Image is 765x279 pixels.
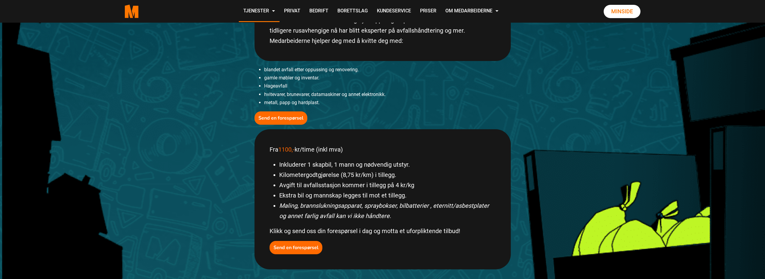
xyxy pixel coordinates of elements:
[372,1,416,22] a: Kundeservice
[239,1,280,22] a: Tjenester
[279,190,496,200] li: Ekstra bil og mannskap legges til mot et tillegg.
[279,170,496,180] li: Kilometergodtgjørelse (8,75 kr/km) i tillegg.
[270,241,322,254] button: Send en forespørsel
[280,1,305,22] a: Privat
[305,1,333,22] a: Bedrift
[264,74,511,82] li: gamle møbler og inventar.
[441,1,503,22] a: Om Medarbeiderne
[279,202,489,220] em: Maling, brannslukningsapparat, spraybokser, bilbatterier , eternitt/asbestplater og annet farlig ...
[264,90,511,98] li: hvitevarer, brunevarer, datamaskiner og annet elektronikk.
[254,111,307,125] button: Send en forespørsel
[278,146,295,153] span: 1100,-
[604,5,640,18] a: Minside
[270,226,496,236] p: Klikk og send oss din forespørsel i dag og motta et uforpliktende tilbud!
[279,159,496,170] li: Inkluderer 1 skapbil, 1 mann og nødvendig utstyr.
[264,82,511,90] li: Hageavfall
[270,144,496,155] p: Fra kr/time (inkl mva)
[416,1,441,22] a: Priser
[264,98,511,107] li: metall, papp og hardplast.
[258,115,303,121] b: Send en forespørsel
[333,1,372,22] a: Borettslag
[264,66,511,74] li: blandet avfall etter oppussing og renovering.
[273,244,318,251] b: Send en forespørsel
[279,180,496,190] li: Avgift til avfallsstasjon kommer i tillegg på 4 kr/kg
